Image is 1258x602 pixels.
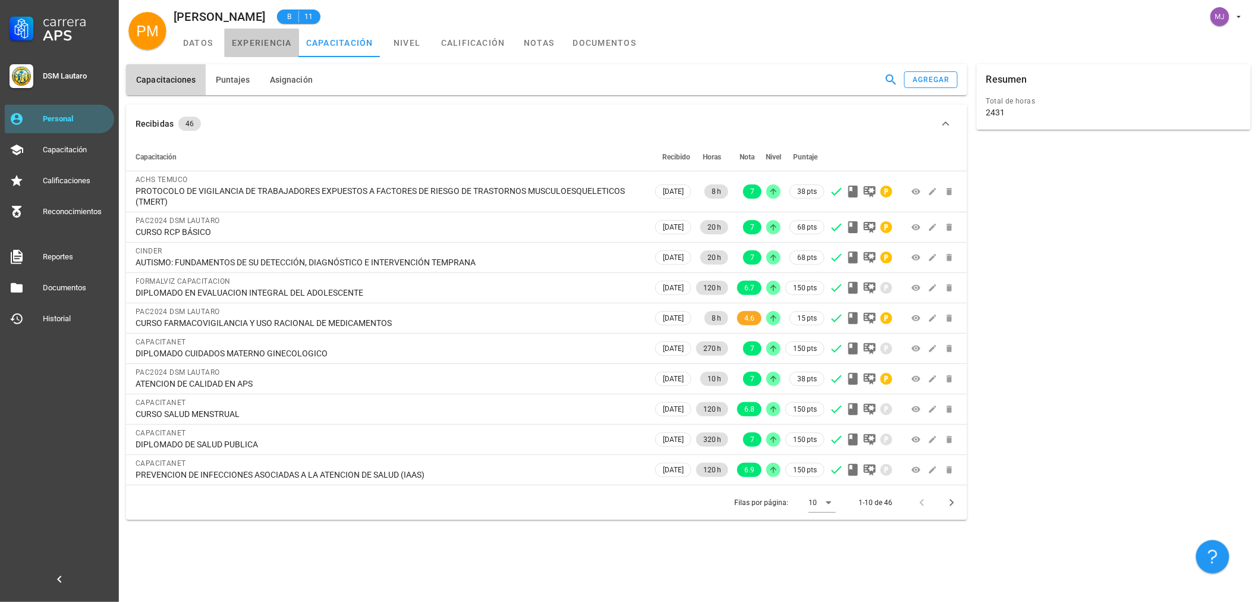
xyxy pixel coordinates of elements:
span: 150 pts [793,434,817,446]
div: APS [43,29,109,43]
span: [DATE] [663,185,684,198]
span: 20 h [707,250,721,265]
span: 6.9 [744,463,754,477]
span: [DATE] [663,433,684,446]
div: 10 [809,497,817,508]
span: ACHS TEMUCO [136,175,187,184]
span: 7 [750,341,754,356]
div: DIPLOMADO DE SALUD PUBLICA [136,439,643,450]
span: 6.8 [744,402,754,416]
a: datos [171,29,225,57]
button: Puntajes [206,64,260,95]
div: Documentos [43,283,109,293]
span: PM [136,12,159,50]
a: Calificaciones [5,167,114,195]
div: Personal [43,114,109,124]
span: 7 [750,220,754,234]
a: Reconocimientos [5,197,114,226]
span: CAPACITANET [136,338,185,346]
span: 120 h [703,463,721,477]
span: Puntajes [215,75,250,84]
a: Historial [5,305,114,333]
span: [DATE] [663,312,684,325]
span: PAC2024 DSM LAUTARO [136,308,220,316]
div: Historial [43,314,109,324]
a: documentos [566,29,644,57]
a: Personal [5,105,114,133]
div: 2431 [986,107,1005,118]
span: [DATE] [663,372,684,385]
span: Horas [703,153,721,161]
span: FORMALVIZ CAPACITACION [136,277,231,286]
span: 150 pts [793,403,817,415]
a: Reportes [5,243,114,271]
div: Reportes [43,252,109,262]
span: 68 pts [797,221,817,233]
th: Recibido [653,143,694,171]
button: Capacitaciones [126,64,206,95]
span: 7 [750,184,754,199]
span: 10 h [707,372,721,386]
span: 8 h [712,311,721,325]
span: 150 pts [793,282,817,294]
span: 15 pts [797,312,817,324]
div: Carrera [43,14,109,29]
div: Capacitación [43,145,109,155]
button: Página siguiente [941,492,963,513]
a: notas [512,29,566,57]
div: Total de horas [986,95,1241,107]
span: CINDER [136,247,162,255]
span: 150 pts [793,464,817,476]
div: avatar [1210,7,1229,26]
span: 4.6 [744,311,754,325]
div: AUTISMO: FUNDAMENTOS DE SU DETECCIÓN, DIAGNÓSTICO E INTERVENCIÓN TEMPRANA [136,257,643,268]
a: Documentos [5,274,114,302]
span: 7 [750,432,754,447]
a: experiencia [225,29,299,57]
div: Recibidas [136,117,174,130]
div: Calificaciones [43,176,109,186]
div: DSM Lautaro [43,71,109,81]
div: Reconocimientos [43,207,109,217]
div: Filas por página: [734,485,836,520]
span: [DATE] [663,221,684,234]
span: 120 h [703,402,721,416]
div: PROTOCOLO DE VIGILANCIA DE TRABAJADORES EXPUESTOS A FACTORES DE RIESGO DE TRASTORNOS MUSCULOESQUE... [136,186,643,207]
span: 46 [185,117,194,131]
a: calificación [434,29,512,57]
div: PREVENCION DE INFECCIONES ASOCIADAS A LA ATENCION DE SALUD (IAAS) [136,469,643,480]
th: Nota [731,143,764,171]
span: [DATE] [663,251,684,264]
span: 11 [304,11,313,23]
span: 68 pts [797,252,817,264]
th: Puntaje [783,143,827,171]
div: CURSO SALUD MENSTRUAL [136,409,643,419]
span: 7 [750,250,754,265]
span: Recibido [662,153,690,161]
button: agregar [904,71,958,88]
span: 8 h [712,184,721,199]
span: 20 h [707,220,721,234]
span: 120 h [703,281,721,295]
div: DIPLOMADO EN EVALUACION INTEGRAL DEL ADOLESCENTE [136,287,643,298]
span: 320 h [703,432,721,447]
span: Asignación [269,75,313,84]
a: nivel [380,29,434,57]
th: Nivel [764,143,783,171]
th: Horas [694,143,731,171]
span: Nota [740,153,754,161]
span: 270 h [703,341,721,356]
div: [PERSON_NAME] [174,10,265,23]
div: DIPLOMADO CUIDADOS MATERNO GINECOLOGICO [136,348,643,359]
span: PAC2024 DSM LAUTARO [136,217,220,225]
div: Resumen [986,64,1027,95]
span: [DATE] [663,342,684,355]
span: B [284,11,294,23]
span: CAPACITANET [136,399,185,407]
span: Nivel [766,153,781,161]
span: CAPACITANET [136,459,185,468]
button: Asignación [260,64,322,95]
span: Capacitación [136,153,177,161]
span: PAC2024 DSM LAUTARO [136,368,220,377]
div: 1-10 de 46 [858,497,892,508]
